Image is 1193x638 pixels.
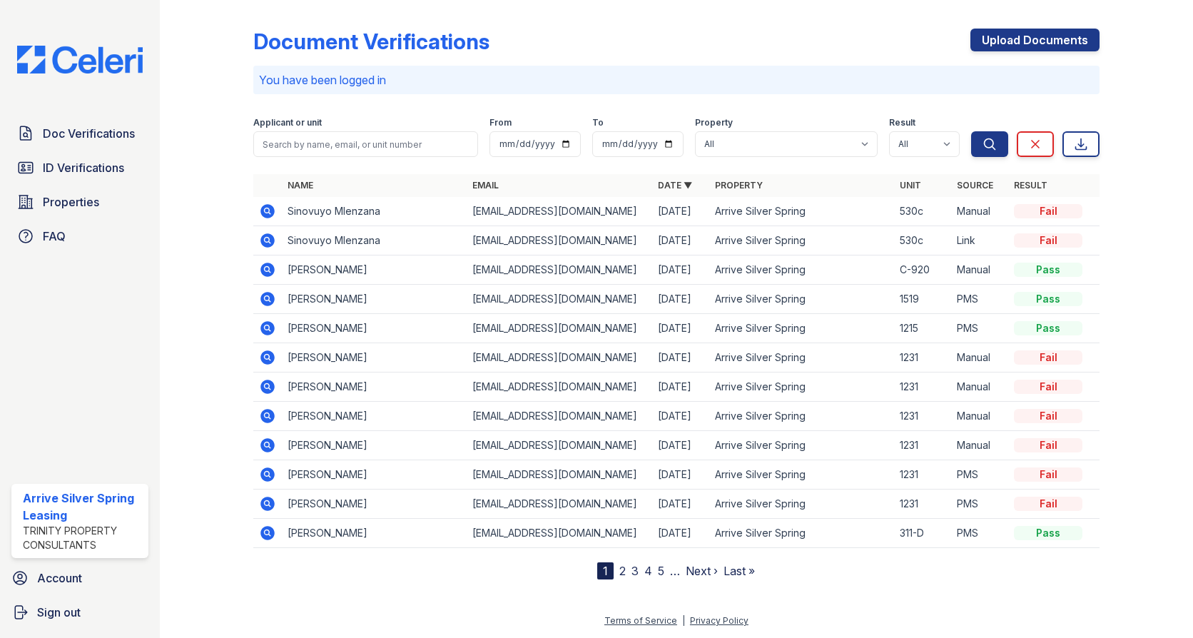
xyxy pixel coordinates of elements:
td: [DATE] [652,373,709,402]
a: Account [6,564,154,592]
td: 311-D [894,519,951,548]
td: 530c [894,226,951,255]
td: [DATE] [652,197,709,226]
td: 1231 [894,343,951,373]
a: Upload Documents [970,29,1100,51]
td: [DATE] [652,431,709,460]
div: Trinity Property Consultants [23,524,143,552]
td: [DATE] [652,490,709,519]
td: C-920 [894,255,951,285]
td: 530c [894,197,951,226]
div: Fail [1014,467,1082,482]
td: [PERSON_NAME] [282,519,467,548]
label: From [489,117,512,128]
td: [PERSON_NAME] [282,460,467,490]
td: [DATE] [652,226,709,255]
td: Link [951,226,1008,255]
span: … [670,562,680,579]
div: 1 [597,562,614,579]
td: Sinovuyo Mlenzana [282,197,467,226]
a: Unit [900,180,921,191]
td: Arrive Silver Spring [709,197,894,226]
span: Sign out [37,604,81,621]
td: 1231 [894,402,951,431]
a: Last » [724,564,755,578]
span: FAQ [43,228,66,245]
div: Pass [1014,263,1082,277]
input: Search by name, email, or unit number [253,131,478,157]
td: Arrive Silver Spring [709,490,894,519]
td: [PERSON_NAME] [282,255,467,285]
span: Account [37,569,82,587]
a: Properties [11,188,148,216]
td: [DATE] [652,343,709,373]
td: [EMAIL_ADDRESS][DOMAIN_NAME] [467,255,651,285]
td: [PERSON_NAME] [282,402,467,431]
div: Pass [1014,292,1082,306]
td: 1215 [894,314,951,343]
a: Next › [686,564,718,578]
img: CE_Logo_Blue-a8612792a0a2168367f1c8372b55b34899dd931a85d93a1a3d3e32e68fde9ad4.png [6,46,154,74]
div: Fail [1014,204,1082,218]
a: 5 [658,564,664,578]
td: Manual [951,255,1008,285]
td: Arrive Silver Spring [709,373,894,402]
label: Result [889,117,915,128]
a: 2 [619,564,626,578]
a: Email [472,180,499,191]
td: Arrive Silver Spring [709,431,894,460]
label: To [592,117,604,128]
div: Fail [1014,438,1082,452]
a: Doc Verifications [11,119,148,148]
a: Name [288,180,313,191]
a: Sign out [6,598,154,627]
div: Document Verifications [253,29,489,54]
td: Manual [951,197,1008,226]
td: [PERSON_NAME] [282,431,467,460]
td: [PERSON_NAME] [282,490,467,519]
span: Doc Verifications [43,125,135,142]
div: Fail [1014,380,1082,394]
a: Source [957,180,993,191]
div: Fail [1014,350,1082,365]
td: 1231 [894,460,951,490]
td: Arrive Silver Spring [709,519,894,548]
td: [PERSON_NAME] [282,373,467,402]
td: PMS [951,519,1008,548]
td: 1231 [894,373,951,402]
td: [EMAIL_ADDRESS][DOMAIN_NAME] [467,402,651,431]
a: ID Verifications [11,153,148,182]
td: Manual [951,402,1008,431]
td: 1519 [894,285,951,314]
a: Property [715,180,763,191]
td: 1231 [894,431,951,460]
td: Arrive Silver Spring [709,226,894,255]
td: [EMAIL_ADDRESS][DOMAIN_NAME] [467,460,651,490]
a: Result [1014,180,1047,191]
a: Date ▼ [658,180,692,191]
td: PMS [951,490,1008,519]
td: Arrive Silver Spring [709,460,894,490]
td: [DATE] [652,460,709,490]
td: PMS [951,285,1008,314]
a: 3 [631,564,639,578]
td: [EMAIL_ADDRESS][DOMAIN_NAME] [467,314,651,343]
label: Applicant or unit [253,117,322,128]
a: 4 [644,564,652,578]
div: Arrive Silver Spring Leasing [23,490,143,524]
td: [EMAIL_ADDRESS][DOMAIN_NAME] [467,197,651,226]
td: PMS [951,314,1008,343]
a: Privacy Policy [690,615,748,626]
div: Fail [1014,409,1082,423]
td: [EMAIL_ADDRESS][DOMAIN_NAME] [467,343,651,373]
td: Arrive Silver Spring [709,285,894,314]
td: [EMAIL_ADDRESS][DOMAIN_NAME] [467,519,651,548]
div: Fail [1014,497,1082,511]
td: Arrive Silver Spring [709,255,894,285]
td: [EMAIL_ADDRESS][DOMAIN_NAME] [467,285,651,314]
td: Manual [951,431,1008,460]
td: [DATE] [652,285,709,314]
td: Manual [951,373,1008,402]
a: FAQ [11,222,148,250]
